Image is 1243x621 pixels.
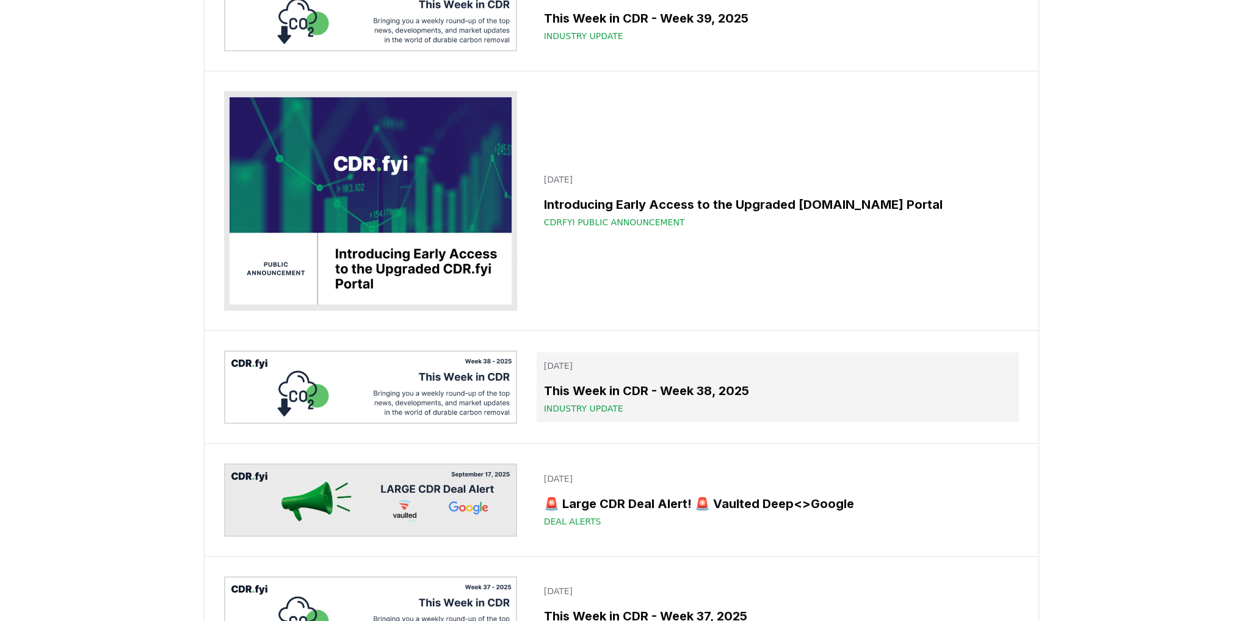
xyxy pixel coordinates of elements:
[544,195,1012,214] h3: Introducing Early Access to the Upgraded [DOMAIN_NAME] Portal
[544,30,623,42] span: Industry Update
[544,9,1012,27] h3: This Week in CDR - Week 39, 2025
[537,166,1019,236] a: [DATE]Introducing Early Access to the Upgraded [DOMAIN_NAME] PortalCDRfyi Public Announcement
[224,350,517,424] img: This Week in CDR - Week 38, 2025 blog post image
[224,91,517,311] img: Introducing Early Access to the Upgraded CDR.fyi Portal blog post image
[544,402,623,415] span: Industry Update
[537,465,1019,535] a: [DATE]🚨 Large CDR Deal Alert! 🚨 Vaulted Deep<>GoogleDeal Alerts
[544,495,1012,513] h3: 🚨 Large CDR Deal Alert! 🚨 Vaulted Deep<>Google
[544,173,1012,186] p: [DATE]
[537,352,1019,422] a: [DATE]This Week in CDR - Week 38, 2025Industry Update
[544,382,1012,400] h3: This Week in CDR - Week 38, 2025
[544,473,1012,485] p: [DATE]
[544,515,601,528] span: Deal Alerts
[544,360,1012,372] p: [DATE]
[544,585,1012,597] p: [DATE]
[544,216,685,228] span: CDRfyi Public Announcement
[224,463,517,537] img: 🚨 Large CDR Deal Alert! 🚨 Vaulted Deep<>Google blog post image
